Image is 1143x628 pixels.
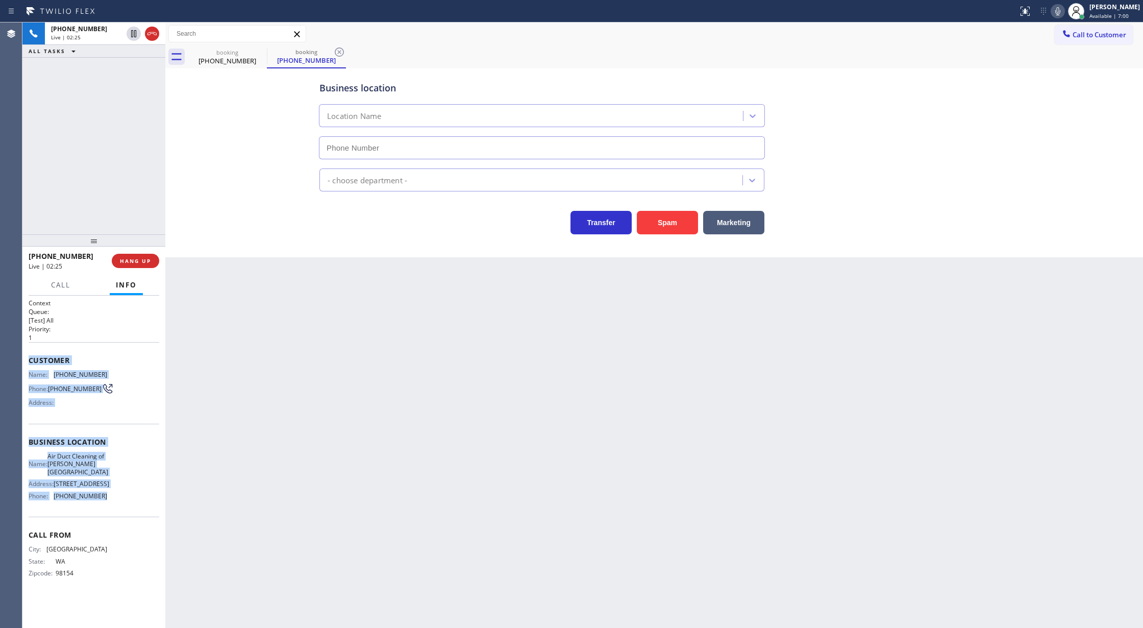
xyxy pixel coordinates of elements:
button: Hang up [145,27,159,41]
span: [PHONE_NUMBER] [51,25,107,33]
span: Info [116,280,137,289]
span: Customer [29,355,159,365]
span: Phone: [29,385,48,393]
button: ALL TASKS [22,45,86,57]
p: 1 [29,333,159,342]
span: [STREET_ADDRESS] [54,480,109,488]
span: ALL TASKS [29,47,65,55]
span: City: [29,545,46,553]
input: Phone Number [319,136,765,159]
span: Call From [29,530,159,540]
h1: Context [29,299,159,307]
span: [PHONE_NUMBER] [54,492,107,500]
span: Address: [29,480,54,488]
button: Call [45,275,77,295]
span: Air Duct Cleaning of [PERSON_NAME][GEOGRAPHIC_DATA] [47,452,108,476]
div: [PERSON_NAME] [1089,3,1140,11]
span: Call [51,280,70,289]
div: [PHONE_NUMBER] [189,56,266,65]
span: WA [56,558,107,565]
button: HANG UP [112,254,159,268]
span: [PHONE_NUMBER] [48,385,102,393]
span: [GEOGRAPHIC_DATA] [46,545,107,553]
div: Business location [319,81,764,95]
div: [PHONE_NUMBER] [268,56,345,65]
button: Spam [637,211,698,234]
h2: Queue: [29,307,159,316]
div: booking [189,49,266,56]
span: State: [29,558,56,565]
div: - choose department - [328,174,407,186]
span: Address: [29,399,56,406]
span: Live | 02:25 [51,34,81,41]
button: Marketing [703,211,764,234]
span: [PHONE_NUMBER] [29,251,93,261]
span: Call to Customer [1073,30,1126,39]
span: Business location [29,437,159,447]
span: 98154 [56,569,107,577]
h2: Priority: [29,325,159,333]
p: [Test] All [29,316,159,325]
button: Call to Customer [1055,25,1133,44]
span: Phone: [29,492,54,500]
span: Zipcode: [29,569,56,577]
button: Mute [1051,4,1065,18]
button: Hold Customer [127,27,141,41]
div: (206) 200-2007 [268,45,345,67]
span: Name: [29,371,54,378]
div: (206) 200-2007 [189,45,266,68]
span: Name: [29,460,47,468]
button: Transfer [570,211,632,234]
div: booking [268,48,345,56]
span: Live | 02:25 [29,262,62,271]
input: Search [169,26,306,42]
span: HANG UP [120,257,151,264]
span: [PHONE_NUMBER] [54,371,107,378]
div: Location Name [327,110,382,122]
button: Info [110,275,143,295]
span: Available | 7:00 [1089,12,1129,19]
